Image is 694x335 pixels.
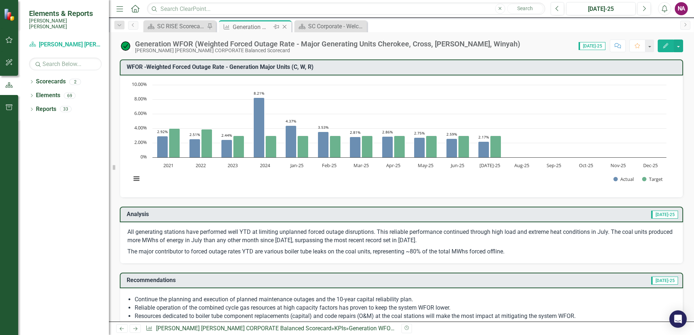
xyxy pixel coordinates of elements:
a: Scorecards [36,78,66,86]
button: [DATE]-25 [566,2,636,15]
div: [PERSON_NAME] [PERSON_NAME] CORPORATE Balanced Scorecard [135,48,520,53]
p: The major contributor to forced outage rates YTD are various boiler tube leaks on the coal units,... [127,246,675,256]
div: SC RISE Scorecard - Welcome to ClearPoint [157,22,205,31]
path: 2022, 3.9. Target. [201,129,212,157]
text: Apr-25 [386,162,400,169]
path: 2021, 2.92. Actual. [157,136,168,157]
div: Open Intercom Messenger [669,310,687,328]
path: 2024, 3. Target. [266,136,277,157]
span: Search [517,5,533,11]
div: 69 [64,92,75,99]
text: 6.00% [134,110,147,116]
text: 2022 [196,162,206,169]
path: Mar-25, 3. Target. [362,136,373,157]
text: 4.00% [134,124,147,131]
span: [DATE]-25 [651,277,678,285]
div: Chart. Highcharts interactive chart. [127,81,675,190]
text: 2.17% [478,135,489,140]
text: 10.00% [132,81,147,87]
text: 8.21% [254,91,264,96]
text: 4.37% [286,119,296,124]
button: NA [675,2,688,15]
path: 2023, 3. Target. [233,136,244,157]
svg: Interactive chart [127,81,670,190]
text: Jan-25 [290,162,303,169]
button: Search [507,4,543,14]
p: All generating stations have performed well YTD at limiting unplanned forced outage disruptions. ... [127,228,675,246]
a: SC RISE Scorecard - Welcome to ClearPoint [145,22,205,31]
path: 2022, 2.51. Actual. [189,139,200,157]
img: On Target [120,40,131,52]
path: Jun-25, 3. Target. [458,136,469,157]
div: SC Corporate - Welcome to ClearPoint [308,22,365,31]
li: Resources dedicated to boiler tube component replacements (capital) and code repairs (O&M) at the... [135,312,675,320]
path: 2024, 8.21. Actual. [254,98,265,157]
text: 2023 [228,162,238,169]
button: Show Actual [613,176,634,182]
a: KPIs [334,325,346,332]
text: 2.59% [446,132,457,137]
text: 2.51% [189,132,200,137]
a: SC Corporate - Welcome to ClearPoint [296,22,365,31]
text: 2.81% [350,130,360,135]
text: 2021 [163,162,173,169]
path: Mar-25, 2.81. Actual. [350,137,361,157]
text: [DATE]-25 [479,162,500,169]
text: 2.44% [221,133,232,138]
button: View chart menu, Chart [131,174,142,184]
h3: Recommendations [127,277,480,284]
path: Jan-25, 4.37. Actual. [286,125,297,157]
text: 2.86% [382,129,393,135]
div: [DATE]-25 [569,5,633,13]
path: Feb-25, 3.53. Actual. [318,132,329,157]
img: ClearPoint Strategy [4,8,16,21]
text: 2.75% [414,131,425,136]
text: May-25 [418,162,433,169]
text: 8.00% [134,95,147,102]
path: May-25, 2.75. Actual. [414,137,425,157]
small: [PERSON_NAME] [PERSON_NAME] [29,18,102,30]
span: [DATE]-25 [579,42,605,50]
text: Nov-25 [611,162,626,169]
div: Generation WFOR (Weighted Forced Outage Rate - Major Generating Units Cherokee, Cross, [PERSON_NA... [135,40,520,48]
path: Jul-25, 2.17. Actual. [478,141,489,157]
text: Aug-25 [514,162,529,169]
text: Feb-25 [322,162,336,169]
text: 2024 [260,162,270,169]
div: Generation WFOR (Weighted Forced Outage Rate - Major Generating Units Cherokee, Cross, [PERSON_NA... [349,325,649,332]
a: Reports [36,105,56,113]
text: Sep-25 [547,162,561,169]
input: Search ClearPoint... [147,3,545,15]
text: 2.92% [157,129,168,134]
h3: Analysis [127,211,372,218]
path: Apr-25, 3. Target. [394,136,405,157]
input: Search Below... [29,58,102,70]
path: 2021, 4. Target. [169,128,180,157]
text: 0% [140,153,147,160]
text: Oct-25 [579,162,593,169]
span: Elements & Reports [29,9,102,18]
text: Mar-25 [354,162,369,169]
text: Dec-25 [643,162,658,169]
span: [DATE]-25 [651,211,678,219]
text: 3.53% [318,125,328,130]
path: Jul-25, 3. Target. [490,136,501,157]
path: 2023, 2.44. Actual. [221,140,232,157]
a: [PERSON_NAME] [PERSON_NAME] CORPORATE Balanced Scorecard [156,325,331,332]
a: Elements [36,91,60,100]
a: [PERSON_NAME] [PERSON_NAME] CORPORATE Balanced Scorecard [29,41,102,49]
li: Reliable operation of the combined cycle gas resources at high capacity factors has proven to kee... [135,304,675,312]
text: Jun-25 [450,162,464,169]
path: May-25, 3. Target. [426,136,437,157]
path: Jun-25, 2.59. Actual. [446,138,457,157]
path: Jan-25, 3. Target. [298,136,309,157]
div: 2 [69,79,81,85]
text: 2.00% [134,139,147,145]
div: Generation WFOR (Weighted Forced Outage Rate - Major Generating Units Cherokee, Cross, [PERSON_NA... [233,22,272,32]
path: Apr-25, 2.86. Actual. [382,136,393,157]
h3: WFOR -Weighted Forced Outage Rate - Generation Major Units (C, W, R) [127,64,679,70]
path: Feb-25, 3. Target. [330,136,341,157]
div: » » [146,324,396,333]
button: Show Target [642,176,663,182]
